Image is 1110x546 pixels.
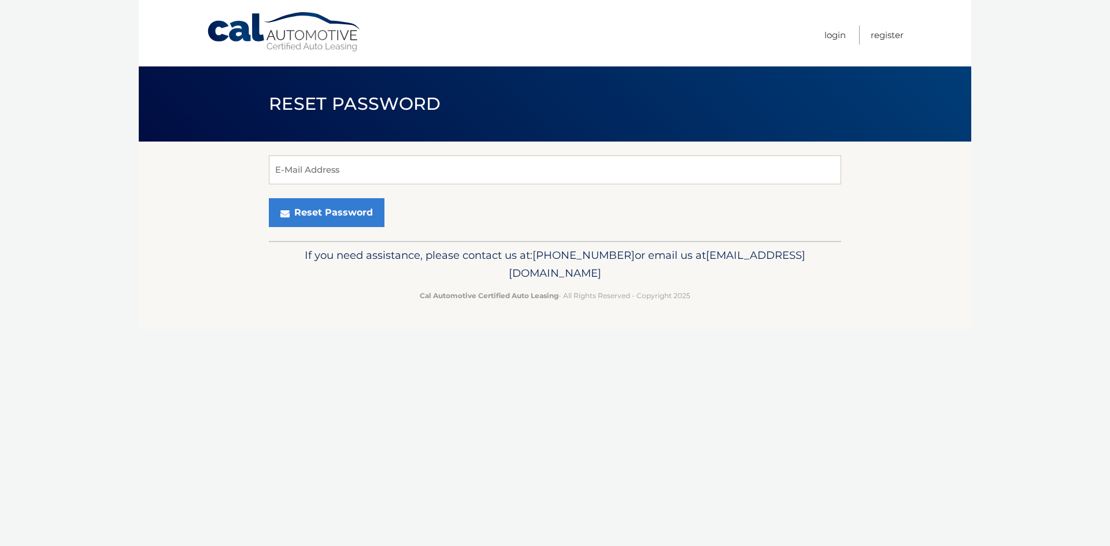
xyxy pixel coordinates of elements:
[420,291,558,300] strong: Cal Automotive Certified Auto Leasing
[269,198,384,227] button: Reset Password
[532,248,635,262] span: [PHONE_NUMBER]
[269,93,441,114] span: Reset Password
[269,155,841,184] input: E-Mail Address
[206,12,362,53] a: Cal Automotive
[276,246,834,283] p: If you need assistance, please contact us at: or email us at
[276,289,834,302] p: - All Rights Reserved - Copyright 2025
[871,25,904,44] a: Register
[824,25,846,44] a: Login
